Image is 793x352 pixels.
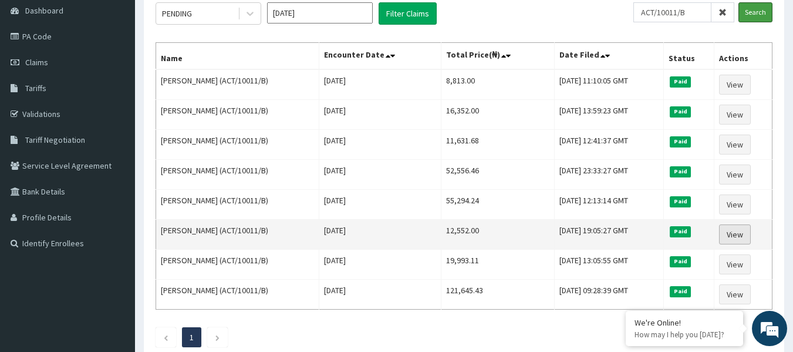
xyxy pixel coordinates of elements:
td: [PERSON_NAME] (ACT/10011/B) [156,100,319,130]
input: Select Month and Year [267,2,373,24]
td: [DATE] [319,280,441,310]
td: 11,631.68 [441,130,555,160]
td: [DATE] [319,190,441,220]
td: 8,813.00 [441,69,555,100]
span: Paid [670,76,691,87]
span: Paid [670,256,691,267]
td: 52,556.46 [441,160,555,190]
td: [DATE] 12:13:14 GMT [555,190,664,220]
td: 12,552.00 [441,220,555,250]
a: View [719,75,751,95]
td: [DATE] [319,69,441,100]
input: Search by HMO ID [633,2,711,22]
span: Tariff Negotiation [25,135,85,145]
td: [DATE] [319,160,441,190]
span: We're online! [68,103,162,222]
span: Paid [670,196,691,207]
span: Paid [670,106,691,117]
a: Page 1 is your current page [190,332,194,343]
td: [DATE] 23:33:27 GMT [555,160,664,190]
img: d_794563401_company_1708531726252_794563401 [22,59,48,88]
td: [DATE] [319,100,441,130]
td: [DATE] 19:05:27 GMT [555,220,664,250]
div: Minimize live chat window [193,6,221,34]
th: Date Filed [555,43,664,70]
a: View [719,284,751,304]
span: Paid [670,286,691,297]
span: Paid [670,226,691,237]
td: [DATE] 13:59:23 GMT [555,100,664,130]
a: Previous page [163,332,168,343]
input: Search [738,2,772,22]
a: Next page [215,332,220,343]
a: View [719,254,751,274]
div: Chat with us now [61,66,197,81]
span: Paid [670,136,691,147]
td: [PERSON_NAME] (ACT/10011/B) [156,69,319,100]
th: Status [664,43,714,70]
span: Paid [670,166,691,177]
a: View [719,105,751,125]
td: [DATE] 12:41:37 GMT [555,130,664,160]
td: [PERSON_NAME] (ACT/10011/B) [156,190,319,220]
th: Actions [714,43,772,70]
span: Claims [25,57,48,68]
p: How may I help you today? [635,330,734,340]
span: Dashboard [25,5,63,16]
th: Encounter Date [319,43,441,70]
td: [DATE] 11:10:05 GMT [555,69,664,100]
span: Tariffs [25,83,46,93]
td: [PERSON_NAME] (ACT/10011/B) [156,220,319,250]
td: [DATE] 09:28:39 GMT [555,280,664,310]
textarea: Type your message and hit 'Enter' [6,230,224,271]
td: [DATE] [319,220,441,250]
a: View [719,195,751,214]
a: View [719,165,751,185]
td: 121,645.43 [441,280,555,310]
td: 19,993.11 [441,250,555,280]
td: [DATE] [319,130,441,160]
td: [DATE] [319,250,441,280]
td: 16,352.00 [441,100,555,130]
th: Total Price(₦) [441,43,555,70]
a: View [719,135,751,155]
a: View [719,224,751,244]
td: [PERSON_NAME] (ACT/10011/B) [156,280,319,310]
div: PENDING [162,8,192,19]
div: We're Online! [635,317,734,328]
button: Filter Claims [379,2,437,25]
th: Name [156,43,319,70]
td: [PERSON_NAME] (ACT/10011/B) [156,250,319,280]
td: 55,294.24 [441,190,555,220]
td: [PERSON_NAME] (ACT/10011/B) [156,160,319,190]
td: [PERSON_NAME] (ACT/10011/B) [156,130,319,160]
td: [DATE] 13:05:55 GMT [555,250,664,280]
